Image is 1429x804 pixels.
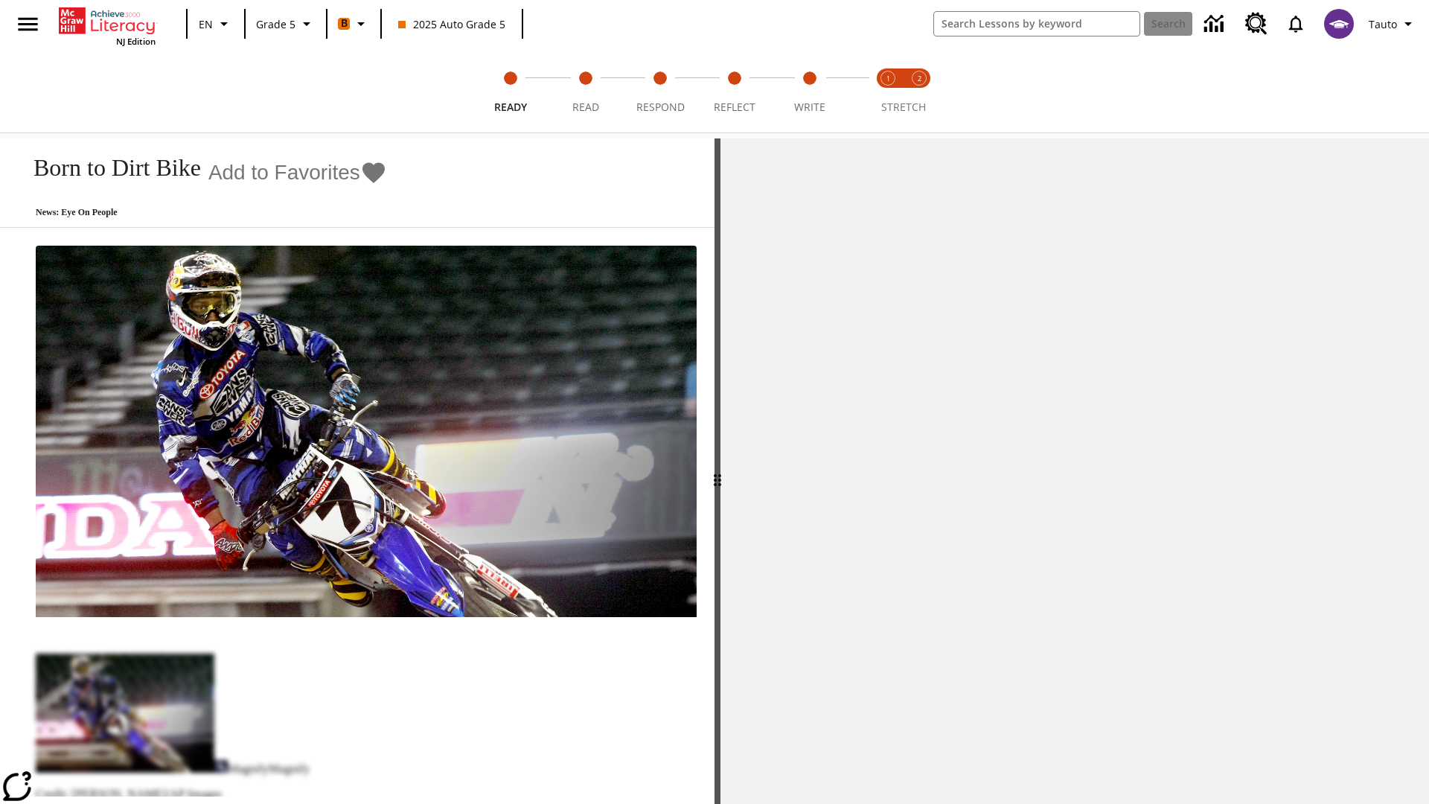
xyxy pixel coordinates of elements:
[199,16,213,32] span: EN
[1315,4,1363,43] button: Select a new avatar
[36,246,697,618] img: Motocross racer James Stewart flies through the air on his dirt bike.
[691,51,778,133] button: Reflect step 4 of 5
[714,138,720,804] div: Press Enter or Spacebar and then press right and left arrow keys to move the slider
[866,51,909,133] button: Stretch Read step 1 of 2
[1324,9,1354,39] img: avatar image
[341,14,348,33] span: B
[881,100,926,114] span: STRETCH
[208,159,387,185] button: Add to Favorites - Born to Dirt Bike
[714,100,755,114] span: Reflect
[542,51,628,133] button: Read step 2 of 5
[398,16,505,32] span: 2025 Auto Grade 5
[208,161,360,185] span: Add to Favorites
[256,16,295,32] span: Grade 5
[1363,10,1423,37] button: Profile/Settings
[1369,16,1397,32] span: Tauto
[918,74,921,83] text: 2
[1276,4,1315,43] a: Notifications
[6,2,50,46] button: Open side menu
[332,10,376,37] button: Boost Class color is orange. Change class color
[1236,4,1276,44] a: Resource Center, Will open in new tab
[59,4,156,47] div: Home
[886,74,890,83] text: 1
[18,207,387,218] p: News: Eye On People
[617,51,703,133] button: Respond step 3 of 5
[18,154,201,182] h1: Born to Dirt Bike
[572,100,599,114] span: Read
[192,10,240,37] button: Language: EN, Select a language
[250,10,322,37] button: Grade: Grade 5, Select a grade
[116,36,156,47] span: NJ Edition
[720,138,1429,804] div: activity
[898,51,941,133] button: Stretch Respond step 2 of 2
[1195,4,1236,45] a: Data Center
[467,51,554,133] button: Ready step 1 of 5
[636,100,685,114] span: Respond
[767,51,853,133] button: Write step 5 of 5
[934,12,1139,36] input: search field
[494,100,527,114] span: Ready
[794,100,825,114] span: Write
